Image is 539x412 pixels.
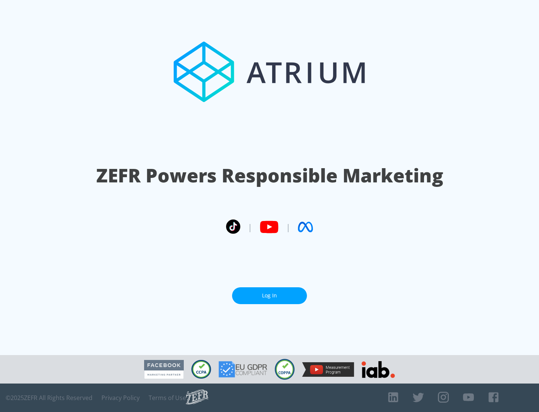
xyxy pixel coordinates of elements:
a: Terms of Use [149,394,186,402]
img: YouTube Measurement Program [302,362,354,377]
img: GDPR Compliant [219,361,267,378]
img: COPPA Compliant [275,359,295,380]
span: | [286,221,290,233]
span: © 2025 ZEFR All Rights Reserved [6,394,92,402]
img: IAB [362,361,395,378]
h1: ZEFR Powers Responsible Marketing [96,163,443,188]
span: | [248,221,252,233]
a: Log In [232,287,307,304]
a: Privacy Policy [101,394,140,402]
img: Facebook Marketing Partner [144,360,184,379]
img: CCPA Compliant [191,360,211,379]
